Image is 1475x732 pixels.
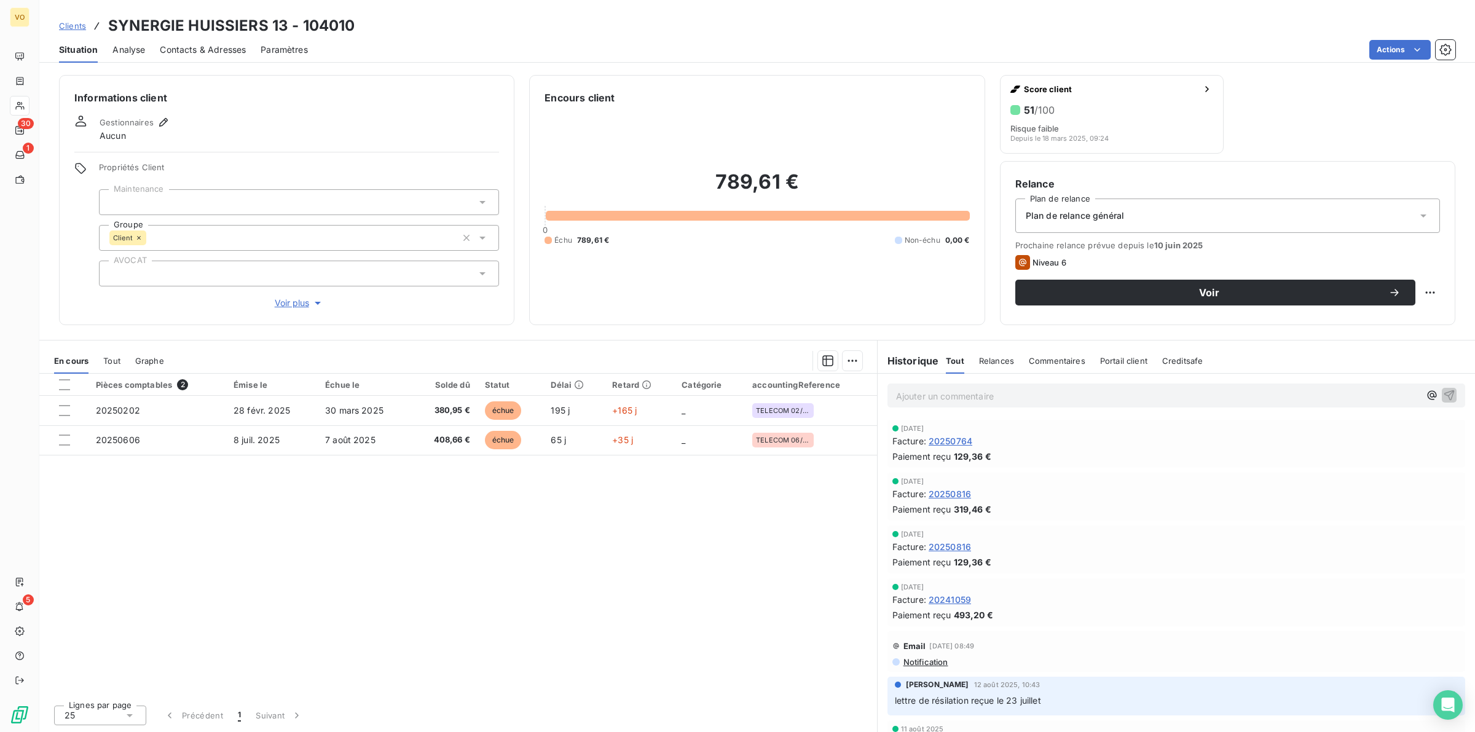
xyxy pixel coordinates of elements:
button: Voir plus [99,296,499,310]
button: 1 [230,702,248,728]
span: Clients [59,21,86,31]
button: Voir [1015,280,1415,305]
span: Relances [979,356,1014,366]
span: 5 [23,594,34,605]
span: Paiement reçu [892,608,951,621]
button: Actions [1369,40,1431,60]
span: Échu [554,235,572,246]
span: /100 [1034,104,1055,116]
span: [PERSON_NAME] [906,679,969,690]
span: 20250202 [96,405,140,415]
div: VO [10,7,29,27]
span: Facture : [892,487,926,500]
span: 408,66 € [419,434,470,446]
span: +35 j [612,435,633,445]
span: 7 août 2025 [325,435,376,445]
div: Retard [612,380,667,390]
span: +165 j [612,405,637,415]
div: Échue le [325,380,404,390]
div: Pièces comptables [96,379,219,390]
input: Ajouter une valeur [109,268,119,279]
span: Tout [946,356,964,366]
span: Client [113,234,133,242]
span: Portail client [1100,356,1147,366]
span: Situation [59,44,98,56]
span: Prochaine relance prévue depuis le [1015,240,1440,250]
div: accountingReference [752,380,870,390]
span: 1 [238,709,241,722]
span: 20250816 [929,487,971,500]
span: Score client [1024,84,1198,94]
div: Catégorie [682,380,737,390]
h6: Relance [1015,176,1440,191]
span: 28 févr. 2025 [234,405,290,415]
span: 20250764 [929,435,972,447]
span: Niveau 6 [1032,258,1066,267]
span: Paiement reçu [892,503,951,516]
span: 129,36 € [954,556,991,569]
span: 380,95 € [419,404,470,417]
span: Notification [902,657,948,667]
div: Statut [485,380,537,390]
span: Contacts & Adresses [160,44,246,56]
span: 20241059 [929,593,971,606]
span: Paramètres [261,44,308,56]
span: Paiement reçu [892,450,951,463]
span: Commentaires [1029,356,1085,366]
span: 129,36 € [954,450,991,463]
h3: SYNERGIE HUISSIERS 13 - 104010 [108,15,355,37]
img: Logo LeanPay [10,705,29,725]
input: Ajouter une valeur [146,232,156,243]
span: Aucun [100,130,126,142]
span: [DATE] 08:49 [929,642,974,650]
span: 20250606 [96,435,140,445]
span: 0,00 € [945,235,970,246]
span: Risque faible [1010,124,1059,133]
span: TELECOM 06/25 [756,436,810,444]
span: En cours [54,356,88,366]
span: 30 mars 2025 [325,405,383,415]
span: 10 juin 2025 [1154,240,1203,250]
h6: Informations client [74,90,499,105]
span: Voir plus [275,297,324,309]
span: 789,61 € [577,235,609,246]
div: Émise le [234,380,310,390]
span: [DATE] [901,583,924,591]
span: Analyse [112,44,145,56]
span: [DATE] [901,425,924,432]
span: Non-échu [905,235,940,246]
span: _ [682,435,685,445]
a: Clients [59,20,86,32]
span: 30 [18,118,34,129]
span: Facture : [892,435,926,447]
span: Depuis le 18 mars 2025, 09:24 [1010,135,1109,142]
div: Open Intercom Messenger [1433,690,1463,720]
span: 195 j [551,405,570,415]
span: _ [682,405,685,415]
h6: 51 [1024,104,1055,116]
span: Tout [103,356,120,366]
span: TELECOM 02/25 [756,407,810,414]
span: Facture : [892,540,926,553]
button: Précédent [156,702,230,728]
div: Délai [551,380,597,390]
span: échue [485,431,522,449]
span: 12 août 2025, 10:43 [974,681,1040,688]
h6: Historique [878,353,939,368]
span: 8 juil. 2025 [234,435,280,445]
input: Ajouter une valeur [109,197,119,208]
div: Solde dû [419,380,470,390]
span: 20250816 [929,540,971,553]
h6: Encours client [545,90,615,105]
button: Score client51/100Risque faibleDepuis le 18 mars 2025, 09:24 [1000,75,1224,154]
span: Creditsafe [1162,356,1203,366]
span: Propriétés Client [99,162,499,179]
span: Voir [1030,288,1388,297]
span: [DATE] [901,478,924,485]
span: 25 [65,709,75,722]
h2: 789,61 € [545,170,969,207]
span: 493,20 € [954,608,993,621]
span: échue [485,401,522,420]
span: Paiement reçu [892,556,951,569]
span: Facture : [892,593,926,606]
